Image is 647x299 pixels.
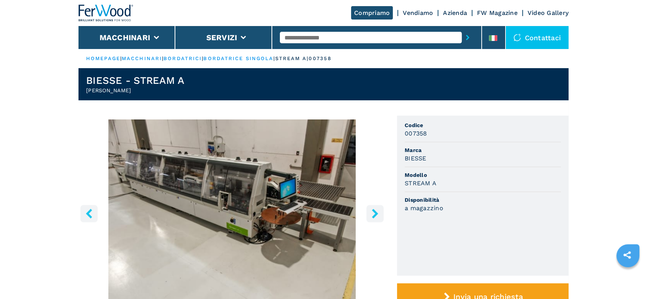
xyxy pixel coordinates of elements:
[366,205,384,222] button: right-button
[405,129,427,138] h3: 007358
[86,87,184,94] h2: [PERSON_NAME]
[162,56,163,61] span: |
[86,56,120,61] a: HOMEPAGE
[513,34,521,41] img: Contattaci
[405,154,426,163] h3: BIESSE
[405,146,561,154] span: Marca
[405,171,561,179] span: Modello
[405,204,443,212] h3: a magazzino
[309,55,332,62] p: 007358
[614,265,641,293] iframe: Chat
[275,55,309,62] p: stream a |
[206,33,237,42] button: Servizi
[163,56,202,61] a: bordatrici
[618,245,637,265] a: sharethis
[122,56,162,61] a: macchinari
[203,56,273,61] a: bordatrice singola
[506,26,569,49] div: Contattaci
[462,29,474,46] button: submit-button
[202,56,203,61] span: |
[120,56,122,61] span: |
[100,33,150,42] button: Macchinari
[405,179,436,188] h3: STREAM A
[351,6,393,20] a: Compriamo
[477,9,518,16] a: FW Magazine
[443,9,467,16] a: Azienda
[405,196,561,204] span: Disponibilità
[86,74,184,87] h1: BIESSE - STREAM A
[78,5,134,21] img: Ferwood
[403,9,433,16] a: Vendiamo
[80,205,98,222] button: left-button
[405,121,561,129] span: Codice
[273,56,275,61] span: |
[528,9,569,16] a: Video Gallery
